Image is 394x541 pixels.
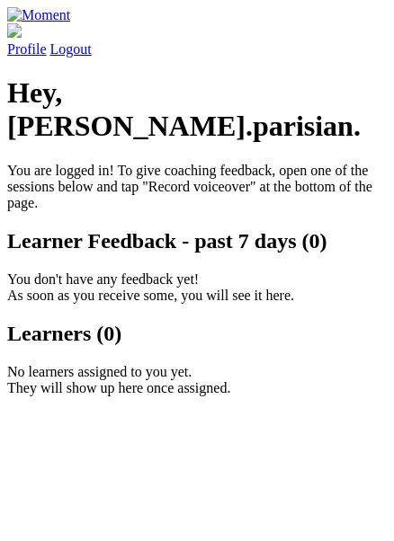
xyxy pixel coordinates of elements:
[7,76,387,143] h1: Hey, [PERSON_NAME].parisian.
[7,23,22,38] img: default_avatar-b4e2223d03051bc43aaaccfb402a43260a3f17acc7fafc1603fdf008d6cba3c9.png
[7,7,70,23] img: Moment
[7,23,387,57] a: Profile
[7,271,387,304] p: You don't have any feedback yet! As soon as you receive some, you will see it here.
[7,364,387,396] p: No learners assigned to you yet. They will show up here once assigned.
[7,322,387,346] h2: Learners (0)
[7,163,387,211] p: You are logged in! To give coaching feedback, open one of the sessions below and tap "Record voic...
[50,41,92,57] a: Logout
[7,229,387,253] h2: Learner Feedback - past 7 days (0)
